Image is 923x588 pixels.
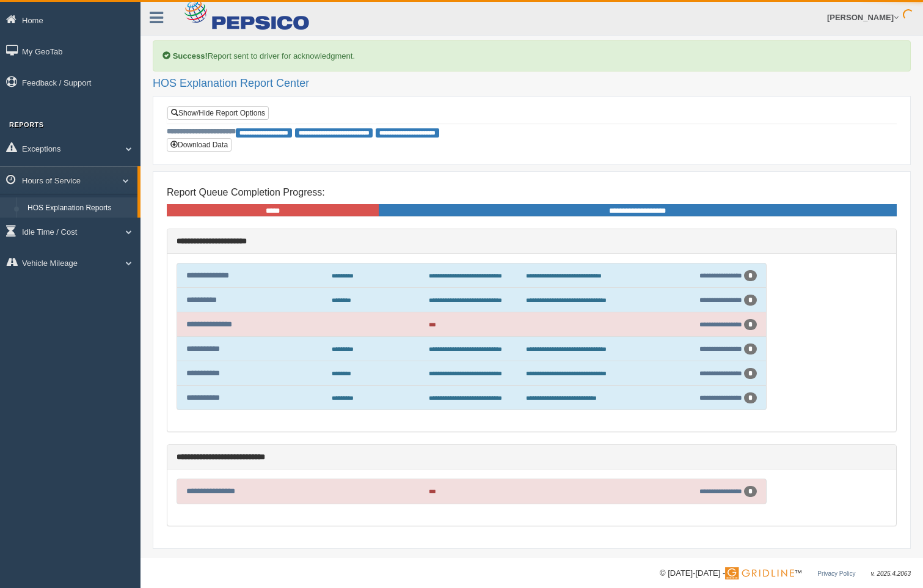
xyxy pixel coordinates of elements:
[725,567,794,579] img: Gridline
[173,51,208,61] b: Success!
[167,106,269,120] a: Show/Hide Report Options
[22,197,137,219] a: HOS Explanation Reports
[660,567,911,580] div: © [DATE]-[DATE] - ™
[167,138,232,152] button: Download Data
[153,78,911,90] h2: HOS Explanation Report Center
[817,570,855,577] a: Privacy Policy
[153,40,911,72] div: Report sent to driver for acknowledgment.
[167,187,897,198] h4: Report Queue Completion Progress:
[871,570,911,577] span: v. 2025.4.2063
